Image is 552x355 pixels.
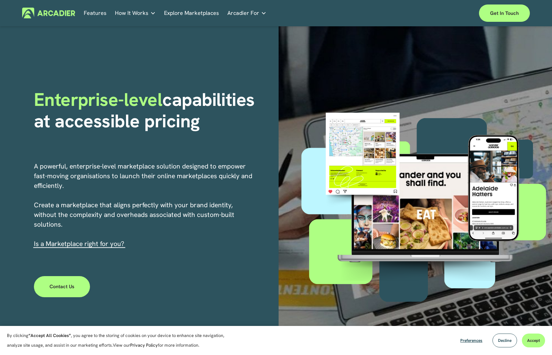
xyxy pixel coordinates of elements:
[84,8,107,18] a: Features
[36,239,124,248] a: s a Marketplace right for you?
[460,338,482,343] span: Preferences
[34,276,90,297] a: Contact Us
[227,8,259,18] span: Arcadier For
[34,162,253,249] p: A powerful, enterprise-level marketplace solution designed to empower fast-moving organisations t...
[22,8,75,18] img: Arcadier
[115,8,148,18] span: How It Works
[34,88,260,133] strong: capabilities at accessible pricing
[28,333,71,338] strong: “Accept All Cookies”
[498,338,512,343] span: Decline
[130,342,158,348] a: Privacy Policy
[7,331,232,350] p: By clicking , you agree to the storing of cookies on your device to enhance site navigation, anal...
[115,8,156,18] a: folder dropdown
[479,4,530,22] a: Get in touch
[34,239,124,248] span: I
[164,8,219,18] a: Explore Marketplaces
[455,334,488,347] button: Preferences
[492,334,517,347] button: Decline
[517,322,552,355] iframe: Chat Widget
[34,88,163,111] span: Enterprise-level
[227,8,266,18] a: folder dropdown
